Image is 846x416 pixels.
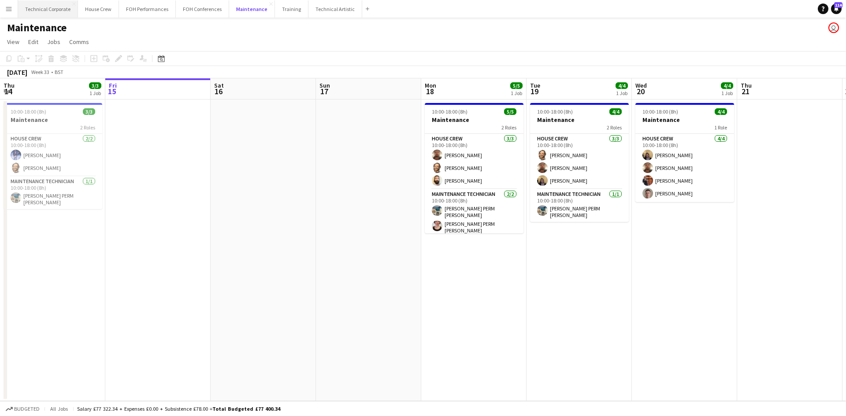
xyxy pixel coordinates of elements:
span: 2 Roles [501,124,516,131]
h3: Maintenance [4,116,102,124]
div: [DATE] [7,68,27,77]
h3: Maintenance [635,116,734,124]
span: 3/3 [89,82,101,89]
span: 10:00-18:00 (8h) [11,108,46,115]
button: Technical Artistic [308,0,362,18]
span: 4/4 [609,108,622,115]
div: 1 Job [616,90,627,96]
div: 1 Job [89,90,101,96]
app-card-role: Maintenance Technician1/110:00-18:00 (8h)[PERSON_NAME] PERM [PERSON_NAME] [4,177,102,209]
span: 16 [213,86,224,96]
span: Sun [319,81,330,89]
app-card-role: House Crew3/310:00-18:00 (8h)[PERSON_NAME][PERSON_NAME][PERSON_NAME] [530,134,629,189]
a: 114 [831,4,842,14]
a: View [4,36,23,48]
app-card-role: House Crew3/310:00-18:00 (8h)[PERSON_NAME][PERSON_NAME][PERSON_NAME] [425,134,523,189]
span: 21 [739,86,752,96]
span: 4/4 [715,108,727,115]
span: 17 [318,86,330,96]
span: Wed [635,81,647,89]
span: Fri [109,81,117,89]
span: Comms [69,38,89,46]
app-user-avatar: Abby Hubbard [828,22,839,33]
h3: Maintenance [425,116,523,124]
span: All jobs [48,405,70,412]
h3: Maintenance [530,116,629,124]
button: Budgeted [4,404,41,414]
div: Salary £77 322.34 + Expenses £0.00 + Subsistence £78.00 = [77,405,280,412]
span: 10:00-18:00 (8h) [642,108,678,115]
span: 10:00-18:00 (8h) [537,108,573,115]
div: 1 Job [721,90,733,96]
span: 5/5 [510,82,523,89]
span: 4/4 [721,82,733,89]
span: 18 [423,86,436,96]
app-card-role: House Crew2/210:00-18:00 (8h)[PERSON_NAME][PERSON_NAME] [4,134,102,177]
button: Training [275,0,308,18]
span: 3/3 [83,108,95,115]
span: Thu [4,81,15,89]
span: Edit [28,38,38,46]
span: Thu [741,81,752,89]
span: 4/4 [616,82,628,89]
a: Comms [66,36,93,48]
span: 114 [834,2,842,8]
span: 20 [634,86,647,96]
app-card-role: House Crew4/410:00-18:00 (8h)[PERSON_NAME][PERSON_NAME][PERSON_NAME][PERSON_NAME] [635,134,734,202]
app-job-card: 10:00-18:00 (8h)4/4Maintenance2 RolesHouse Crew3/310:00-18:00 (8h)[PERSON_NAME][PERSON_NAME][PERS... [530,103,629,222]
span: 1 Role [714,124,727,131]
span: Sat [214,81,224,89]
a: Jobs [44,36,64,48]
span: View [7,38,19,46]
span: Mon [425,81,436,89]
span: 15 [108,86,117,96]
div: 1 Job [511,90,522,96]
button: FOH Performances [119,0,176,18]
h1: Maintenance [7,21,67,34]
button: House Crew [78,0,119,18]
app-job-card: 10:00-18:00 (8h)3/3Maintenance2 RolesHouse Crew2/210:00-18:00 (8h)[PERSON_NAME][PERSON_NAME]Maint... [4,103,102,209]
span: Budgeted [14,406,40,412]
span: 19 [529,86,540,96]
app-job-card: 10:00-18:00 (8h)5/5Maintenance2 RolesHouse Crew3/310:00-18:00 (8h)[PERSON_NAME][PERSON_NAME][PERS... [425,103,523,233]
app-card-role: Maintenance Technician2/210:00-18:00 (8h)[PERSON_NAME] PERM [PERSON_NAME][PERSON_NAME] PERM [PERS... [425,189,523,237]
a: Edit [25,36,42,48]
span: Total Budgeted £77 400.34 [212,405,280,412]
button: FOH Conferences [176,0,229,18]
span: 2 Roles [80,124,95,131]
span: 14 [2,86,15,96]
span: 5/5 [504,108,516,115]
button: Technical Corporate [18,0,78,18]
span: 2 Roles [607,124,622,131]
button: Maintenance [229,0,275,18]
div: BST [55,69,63,75]
span: Tue [530,81,540,89]
app-card-role: Maintenance Technician1/110:00-18:00 (8h)[PERSON_NAME] PERM [PERSON_NAME] [530,189,629,222]
app-job-card: 10:00-18:00 (8h)4/4Maintenance1 RoleHouse Crew4/410:00-18:00 (8h)[PERSON_NAME][PERSON_NAME][PERSO... [635,103,734,202]
span: Jobs [47,38,60,46]
span: 10:00-18:00 (8h) [432,108,468,115]
span: Week 33 [29,69,51,75]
